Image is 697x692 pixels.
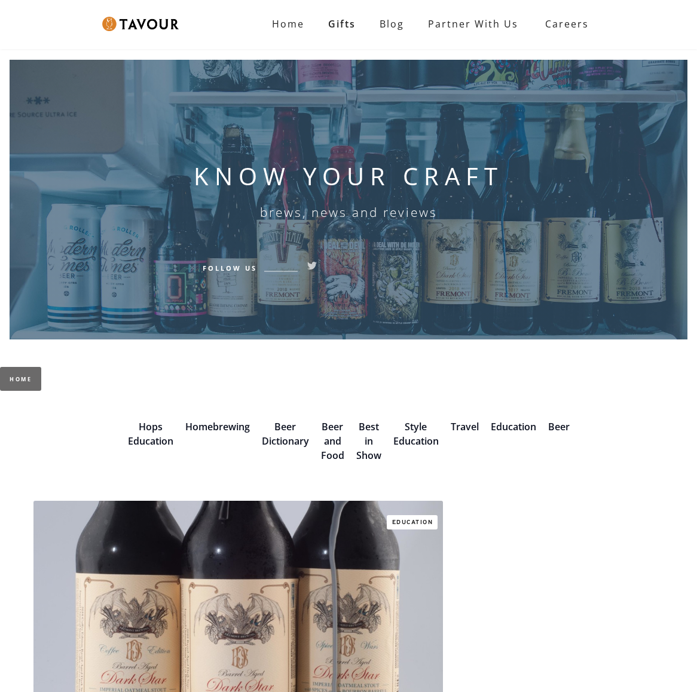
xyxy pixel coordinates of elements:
a: Beer [548,420,570,433]
h6: Follow Us [203,262,257,273]
a: Beer and Food [321,420,344,462]
h6: brews, news and reviews [260,205,438,219]
a: Beer Dictionary [262,420,309,448]
a: Education [387,515,438,529]
a: Style Education [393,420,439,448]
strong: Careers [545,12,589,36]
a: Best in Show [356,420,381,462]
a: Education [491,420,536,433]
strong: Home [272,17,304,30]
a: Gifts [316,12,368,36]
a: Travel [451,420,479,433]
a: Homebrewing [185,420,250,433]
a: Partner with Us [416,12,530,36]
a: Home [260,12,316,36]
h1: KNOW YOUR CRAFT [194,162,503,191]
a: Blog [368,12,416,36]
a: Hops Education [128,420,173,448]
a: Careers [530,7,598,41]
